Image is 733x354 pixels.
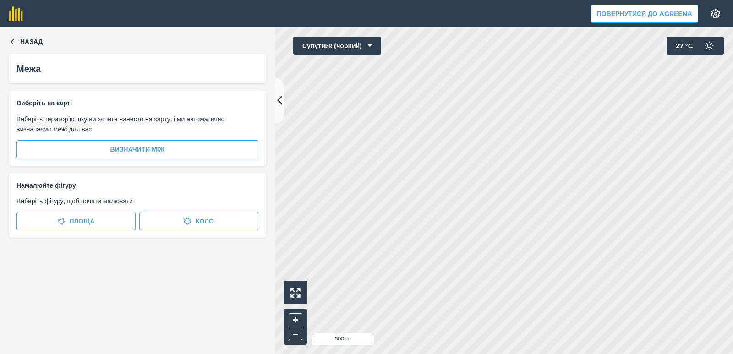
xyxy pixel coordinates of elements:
font: Супутник (чорний) [302,42,362,50]
font: C [688,42,693,50]
font: Виберіть на карті [16,99,72,107]
button: Повернутися до Agreena [591,5,698,23]
button: Назад [9,37,43,47]
font: Площа [69,217,94,225]
button: Визначити між [16,140,258,158]
button: + [289,313,302,327]
img: Значок шестерні [710,9,721,18]
font: ° [685,42,688,50]
font: Виберіть фігуру, щоб почати малювати [16,197,133,205]
font: Межа [16,63,41,74]
font: Виберіть територію, яку ви хочете нанести на карту, і ми автоматично визначаємо межі для вас [16,115,224,133]
button: Коло [139,212,258,230]
img: Логотип fieldmargin [9,6,23,21]
button: Супутник (чорний) [293,37,381,55]
button: 27 °C [667,37,724,55]
button: – [289,327,302,340]
font: Визначити між [110,145,165,153]
img: Чотири стрілки, одна спрямована вгору ліворуч, одна вгору праворуч, одна внизу праворуч і остання... [290,288,301,298]
font: Намалюйте фігуру [16,181,76,190]
font: Повернутися до Agreena [597,10,692,18]
font: Назад [20,38,43,46]
font: Коло [196,217,214,225]
img: svg+xml;base64,PD94bWwgdmVyc2lvbj0iMS4wIiBlbmNvZGluZz0idXRmLTgiPz4KPCEtLSBHZW5lcmF0b3I6IEFkb2JlIE... [700,37,718,55]
font: 27 [676,42,684,50]
button: Площа [16,212,136,230]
